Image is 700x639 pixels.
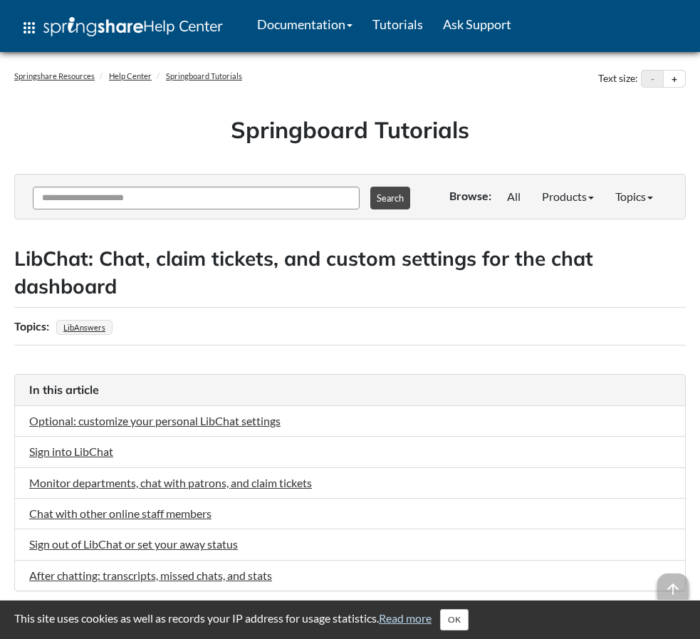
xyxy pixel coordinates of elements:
[657,573,689,605] span: arrow_upward
[43,17,143,36] img: Springshare
[109,71,152,80] a: Help Center
[166,71,242,80] a: Springboard Tutorials
[642,71,663,88] button: Decrease text size
[29,476,312,489] a: Monitor departments, chat with patrons, and claim tickets
[247,6,362,42] a: Documentation
[370,187,410,209] button: Search
[595,70,641,88] div: Text size:
[379,611,432,625] a: Read more
[61,318,108,336] a: LibAnswers
[531,184,605,209] a: Products
[11,6,233,49] a: apps Help Center
[29,537,238,551] a: Sign out of LibChat or set your away status
[449,188,491,204] p: Browse:
[29,414,281,427] a: Optional: customize your personal LibChat settings
[433,6,521,42] a: Ask Support
[362,6,433,42] a: Tutorials
[605,184,664,209] a: Topics
[29,568,272,582] a: After chatting: transcripts, missed chats, and stats
[496,184,531,209] a: All
[14,244,686,300] h2: LibChat: Chat, claim tickets, and custom settings for the chat dashboard
[29,506,211,520] a: Chat with other online staff members
[21,19,38,36] span: apps
[14,315,53,338] div: Topics:
[440,609,469,630] button: Close
[664,71,685,88] button: Increase text size
[657,574,689,588] a: arrow_upward
[14,71,95,80] a: Springshare Resources
[143,16,223,35] span: Help Center
[29,382,671,398] h3: In this article
[29,445,113,458] a: Sign into LibChat
[25,114,675,146] h1: Springboard Tutorials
